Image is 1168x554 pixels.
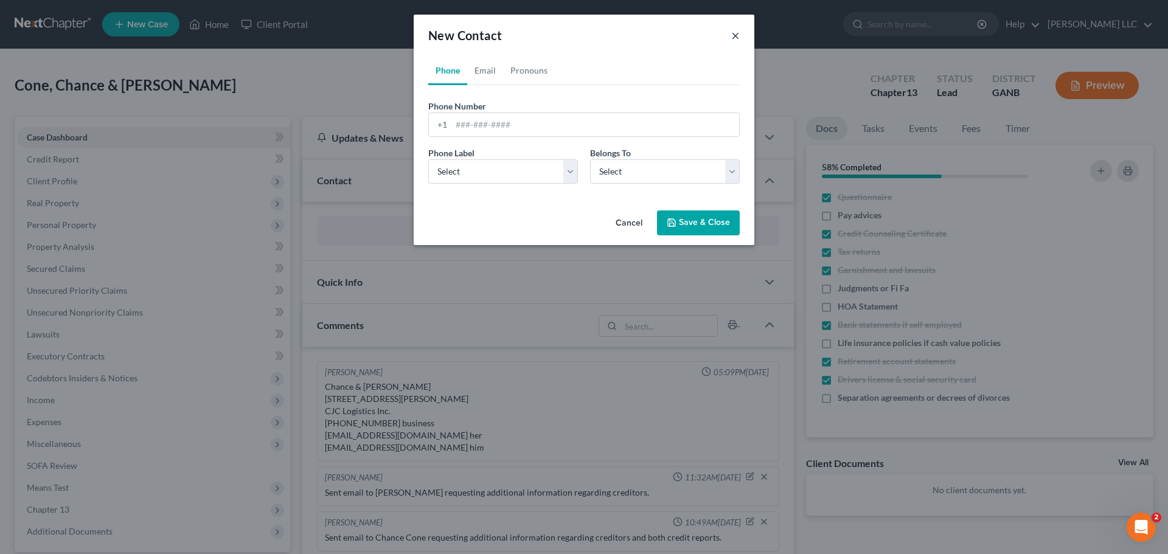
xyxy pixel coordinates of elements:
span: Phone Number [428,101,486,111]
a: Email [467,56,503,85]
input: ###-###-#### [451,113,739,136]
span: 2 [1152,513,1161,522]
button: Cancel [606,212,652,236]
span: Phone Label [428,148,474,158]
span: New Contact [428,28,502,43]
iframe: Intercom live chat [1127,513,1156,542]
a: Phone [428,56,467,85]
a: Pronouns [503,56,555,85]
button: Save & Close [657,210,740,236]
button: × [731,28,740,43]
span: Belongs To [590,148,631,158]
div: +1 [429,113,451,136]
